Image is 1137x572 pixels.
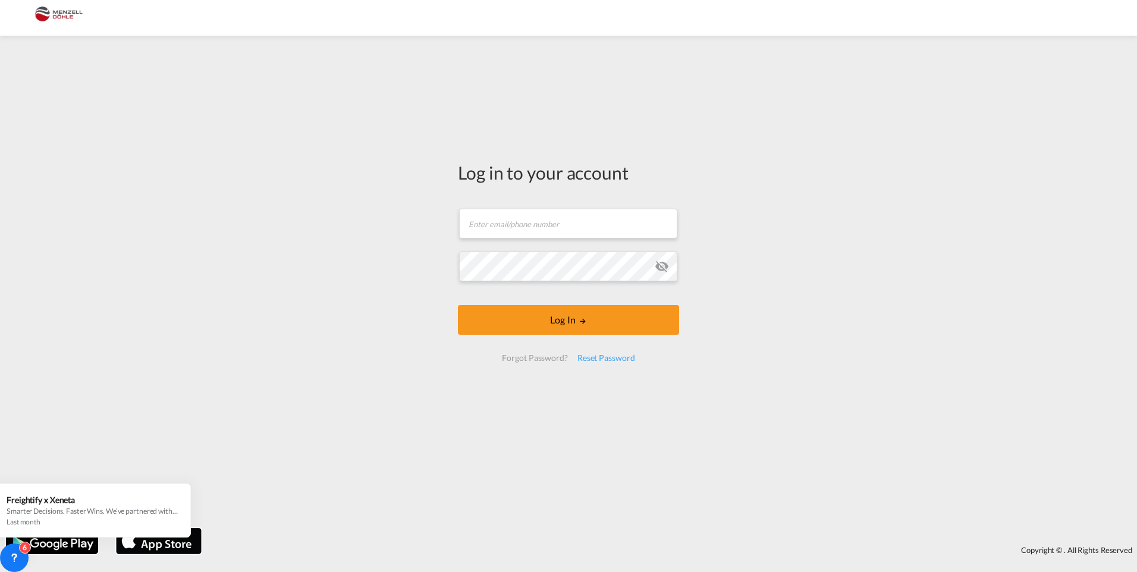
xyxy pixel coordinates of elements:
button: LOGIN [458,305,679,335]
div: Copyright © . All Rights Reserved [208,540,1137,560]
input: Enter email/phone number [459,209,677,238]
img: 5c2b1670644e11efba44c1e626d722bd.JPG [18,5,98,32]
div: Log in to your account [458,160,679,185]
img: apple.png [115,527,203,555]
img: google.png [5,527,99,555]
div: Forgot Password? [497,347,572,369]
md-icon: icon-eye-off [655,259,669,274]
div: Reset Password [573,347,640,369]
